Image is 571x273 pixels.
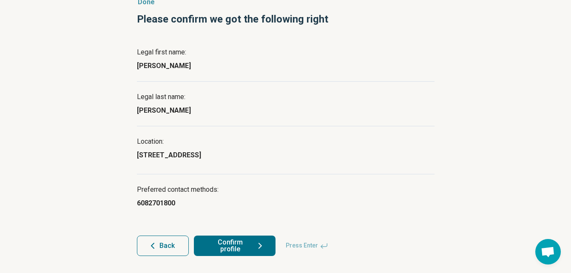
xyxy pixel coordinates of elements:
[137,150,435,160] div: [STREET_ADDRESS]
[137,198,175,208] p: 6082701800
[137,12,435,27] h1: Please confirm we got the following right
[194,236,276,256] button: Confirm profile
[137,185,435,195] p: Preferred contact methods:
[137,105,191,116] p: [PERSON_NAME]
[535,239,561,264] div: Open chat
[137,47,435,57] p: Legal first name:
[137,61,191,71] p: [PERSON_NAME]
[137,136,435,147] p: Location:
[137,236,189,256] button: Back
[159,242,175,249] span: Back
[281,236,333,256] span: Press Enter
[137,92,435,102] p: Legal last name:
